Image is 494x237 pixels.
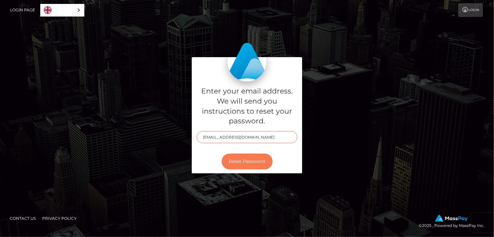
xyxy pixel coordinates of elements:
[10,3,35,17] a: Login Page
[41,4,84,16] a: English
[419,215,489,229] div: © 2025 , Powered by MassPay Inc.
[40,213,79,223] a: Privacy Policy
[435,215,468,222] img: MassPay
[197,86,297,126] h5: Enter your email address. We will send you instructions to reset your password.
[197,131,297,143] input: E-mail...
[228,43,266,81] img: MassPay Login
[40,4,84,17] aside: Language selected: English
[458,3,483,17] a: Login
[222,154,273,169] button: Reset Password
[40,4,84,17] div: Language
[7,213,38,223] a: Contact Us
